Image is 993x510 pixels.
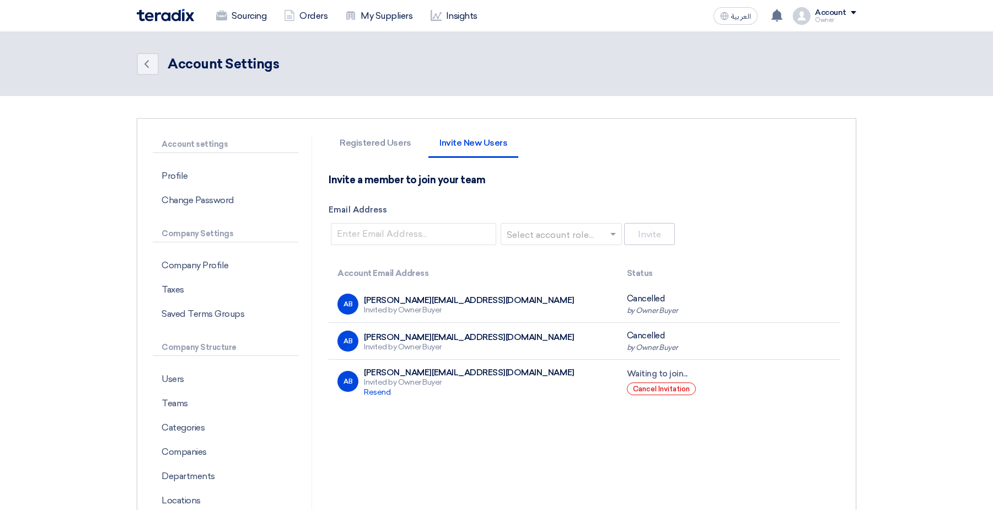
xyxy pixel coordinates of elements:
button: Cancel Invitation [627,382,696,395]
a: My Suppliers [336,4,421,28]
h4: Invite a member to join your team [329,174,485,186]
li: Invite New Users [428,139,518,158]
div: [PERSON_NAME][EMAIL_ADDRESS][DOMAIN_NAME] [364,332,574,342]
div: Cancelled [627,293,831,316]
div: Owner [815,17,856,23]
div: AB [337,294,358,315]
span: Resend [364,387,390,397]
p: Companies [153,440,298,464]
p: Company Profile [153,253,298,278]
p: Taxes [153,278,298,302]
a: Orders [275,4,336,28]
p: Saved Terms Groups [153,302,298,326]
div: Invited by Owner Buyer [364,378,574,397]
a: Sourcing [207,4,275,28]
img: profile_test.png [793,7,810,25]
span: العربية [731,13,751,20]
li: Registered Users [329,139,422,158]
th: Account Email Address [329,261,618,286]
div: Cancelled [627,330,831,353]
div: [PERSON_NAME][EMAIL_ADDRESS][DOMAIN_NAME] [364,368,574,378]
p: Teams [153,391,298,416]
label: Email Address [329,204,840,216]
div: Invited by Owner Buyer [364,305,574,315]
div: AB [337,371,358,392]
button: العربية [713,7,758,25]
div: Account [815,8,846,18]
div: AB [337,331,358,352]
img: Teradix logo [137,9,194,22]
div: Account Settings [168,54,279,74]
div: by Owner Buyer [627,342,831,353]
div: by Owner Buyer [627,305,831,316]
div: [PERSON_NAME][EMAIL_ADDRESS][DOMAIN_NAME] [364,295,574,305]
p: Company Settings [153,226,298,242]
p: Company Structure [153,339,298,356]
div: Waiting to join... [627,368,831,380]
p: Change Password [153,188,298,212]
a: Insights [422,4,486,28]
p: Users [153,367,298,391]
th: Status [618,261,840,286]
button: Invite [624,223,675,245]
div: Invited by Owner Buyer [364,342,574,352]
p: Profile [153,164,298,188]
p: Account settings [153,136,298,153]
input: Enter Email Address... [331,223,496,245]
p: Categories [153,416,298,440]
p: Departments [153,464,298,488]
